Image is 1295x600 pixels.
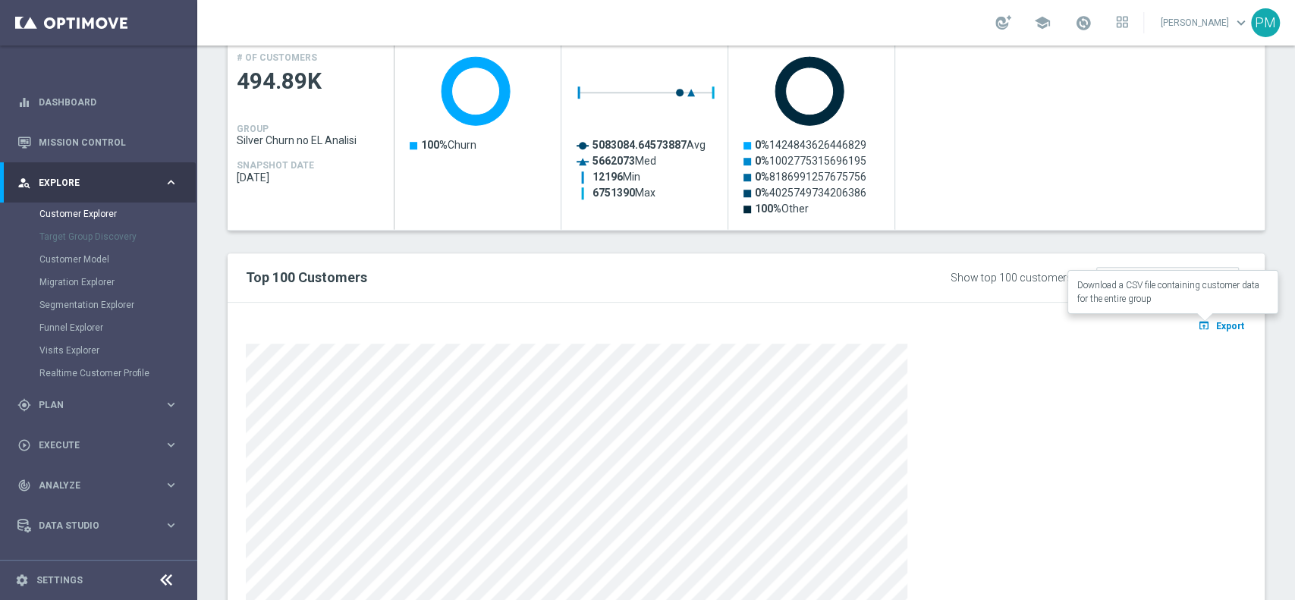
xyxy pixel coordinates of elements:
div: Show top 100 customers by [951,272,1086,284]
a: [PERSON_NAME]keyboard_arrow_down [1159,11,1251,34]
div: Realtime Customer Profile [39,362,196,385]
a: Visits Explorer [39,344,158,357]
h4: SNAPSHOT DATE [237,160,314,171]
a: Optibot [39,545,159,586]
a: Migration Explorer [39,276,158,288]
tspan: 5662073 [592,155,635,167]
h4: GROUP [237,124,269,134]
i: gps_fixed [17,398,31,412]
div: Target Group Discovery [39,225,196,248]
text: Other [755,203,809,215]
i: keyboard_arrow_right [164,438,178,452]
i: equalizer [17,96,31,109]
button: person_search Explore keyboard_arrow_right [17,177,179,189]
div: Funnel Explorer [39,316,196,339]
tspan: 100% [421,139,448,151]
a: Dashboard [39,82,178,122]
i: keyboard_arrow_right [164,518,178,532]
a: Settings [36,576,83,585]
text: Max [592,187,655,199]
div: Segmentation Explorer [39,294,196,316]
div: Explore [17,176,164,190]
i: keyboard_arrow_right [164,478,178,492]
tspan: 0% [755,139,769,151]
text: Min [592,171,640,183]
span: Analyze [39,481,164,490]
button: Mission Control [17,137,179,149]
div: Optibot [17,545,178,586]
div: Plan [17,398,164,412]
a: Realtime Customer Profile [39,367,158,379]
i: keyboard_arrow_right [164,175,178,190]
button: open_in_browser Export [1196,316,1246,335]
tspan: 5083084.64573887 [592,139,687,151]
i: open_in_browser [1198,319,1214,331]
span: Silver Churn no EL Analisi [237,134,385,146]
span: Explore [39,178,164,187]
div: Customer Model [39,248,196,271]
a: Customer Explorer [39,208,158,220]
i: person_search [17,176,31,190]
i: track_changes [17,479,31,492]
tspan: 100% [755,203,781,215]
h2: Top 100 Customers [246,269,820,287]
button: Data Studio keyboard_arrow_right [17,520,179,532]
tspan: 12196 [592,171,623,183]
text: Avg [592,139,706,151]
div: Press SPACE to select this row. [228,44,394,230]
div: Press SPACE to select this row. [394,44,895,230]
div: Migration Explorer [39,271,196,294]
tspan: 0% [755,187,769,199]
div: PM [1251,8,1280,37]
text: 1424843626446829 [755,139,866,151]
button: equalizer Dashboard [17,96,179,108]
h4: # OF CUSTOMERS [237,52,317,63]
text: 1002775315696195 [755,155,866,167]
a: Segmentation Explorer [39,299,158,311]
span: Data Studio [39,521,164,530]
span: 2025-09-21 [237,171,385,184]
div: Mission Control [17,122,178,162]
text: 4025749734206386 [755,187,866,199]
div: Customer Explorer [39,203,196,225]
button: gps_fixed Plan keyboard_arrow_right [17,399,179,411]
span: Execute [39,441,164,450]
div: Visits Explorer [39,339,196,362]
i: settings [15,573,29,587]
div: Analyze [17,479,164,492]
div: Dashboard [17,82,178,122]
a: Mission Control [39,122,178,162]
text: Churn [421,139,476,151]
div: Data Studio [17,519,164,532]
i: lightbulb [17,559,31,573]
text: Med [592,155,656,167]
div: Execute [17,438,164,452]
i: keyboard_arrow_right [164,397,178,412]
span: school [1034,14,1051,31]
text: 8186991257675756 [755,171,866,183]
button: track_changes Analyze keyboard_arrow_right [17,479,179,492]
span: 494.89K [237,67,385,96]
a: Funnel Explorer [39,322,158,334]
tspan: 0% [755,155,769,167]
tspan: 0% [755,171,769,183]
span: Plan [39,401,164,410]
a: Customer Model [39,253,158,265]
i: play_circle_outline [17,438,31,452]
button: play_circle_outline Execute keyboard_arrow_right [17,439,179,451]
tspan: 6751390 [592,187,635,199]
span: keyboard_arrow_down [1233,14,1249,31]
span: Export [1216,321,1244,331]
